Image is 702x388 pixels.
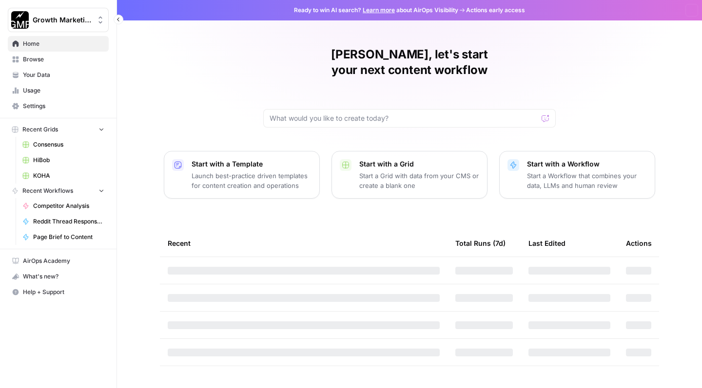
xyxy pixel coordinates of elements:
[33,217,104,226] span: Reddit Thread Response Generator
[33,171,104,180] span: KOHA
[263,47,556,78] h1: [PERSON_NAME], let's start your next content workflow
[626,230,652,257] div: Actions
[363,6,395,14] a: Learn more
[23,257,104,265] span: AirOps Academy
[527,171,647,190] p: Start a Workflow that combines your data, LLMs and human review
[18,198,109,214] a: Competitor Analysis
[8,269,109,284] button: What's new?
[33,156,104,165] span: HiBob
[23,288,104,296] span: Help + Support
[8,184,109,198] button: Recent Workflows
[359,159,479,169] p: Start with a Grid
[499,151,655,199] button: Start with a WorkflowStart a Workflow that combines your data, LLMs and human review
[331,151,487,199] button: Start with a GridStart a Grid with data from your CMS or create a blank one
[455,230,506,257] div: Total Runs (7d)
[359,171,479,190] p: Start a Grid with data from your CMS or create a blank one
[23,102,104,111] span: Settings
[8,122,109,137] button: Recent Grids
[270,113,538,123] input: What would you like to create today?
[8,36,109,52] a: Home
[11,11,29,29] img: Growth Marketing Pro Logo
[8,67,109,83] a: Your Data
[8,98,109,114] a: Settings
[8,253,109,269] a: AirOps Academy
[18,168,109,184] a: KOHA
[18,229,109,245] a: Page Brief to Content
[33,202,104,210] span: Competitor Analysis
[294,6,458,15] span: Ready to win AI search? about AirOps Visibility
[18,214,109,229] a: Reddit Thread Response Generator
[33,15,92,25] span: Growth Marketing Pro
[23,39,104,48] span: Home
[8,269,108,284] div: What's new?
[527,159,647,169] p: Start with a Workflow
[22,186,73,195] span: Recent Workflows
[8,83,109,98] a: Usage
[466,6,525,15] span: Actions early access
[18,152,109,168] a: HiBob
[8,52,109,67] a: Browse
[168,230,440,257] div: Recent
[23,86,104,95] span: Usage
[8,284,109,300] button: Help + Support
[22,125,58,134] span: Recent Grids
[33,233,104,241] span: Page Brief to Content
[164,151,320,199] button: Start with a TemplateLaunch best-practice driven templates for content creation and operations
[192,159,312,169] p: Start with a Template
[23,71,104,79] span: Your Data
[528,230,565,257] div: Last Edited
[8,8,109,32] button: Workspace: Growth Marketing Pro
[23,55,104,64] span: Browse
[18,137,109,152] a: Consensus
[33,140,104,149] span: Consensus
[192,171,312,190] p: Launch best-practice driven templates for content creation and operations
